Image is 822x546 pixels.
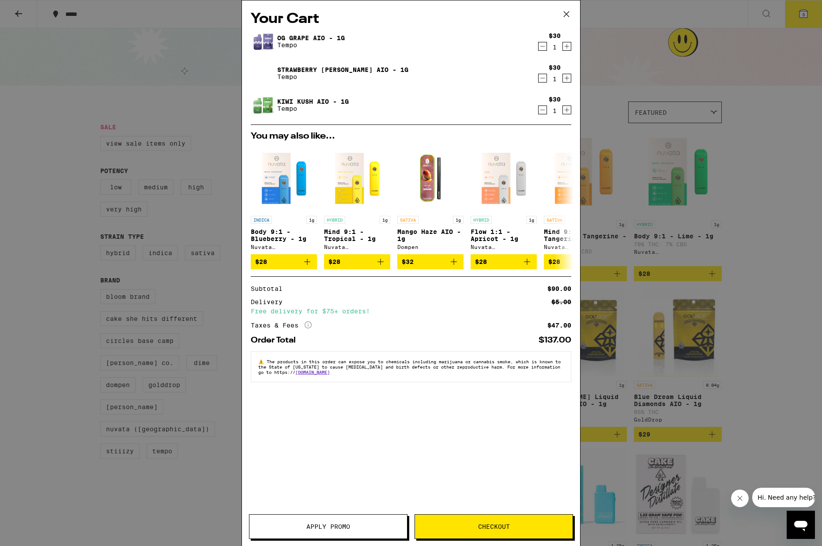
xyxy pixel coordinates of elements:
[538,42,547,51] button: Decrement
[251,145,317,211] img: Nuvata (CA) - Body 9:1 - Blueberry - 1g
[251,286,289,292] div: Subtotal
[251,61,275,86] img: Strawberry Beltz AIO - 1g
[526,216,537,224] p: 1g
[255,258,267,265] span: $28
[562,74,571,83] button: Increment
[324,216,345,224] p: HYBRID
[397,216,419,224] p: SATIVA
[295,369,330,375] a: [DOMAIN_NAME]
[453,216,464,224] p: 1g
[251,9,571,29] h2: Your Cart
[249,514,407,539] button: Apply Promo
[5,6,64,13] span: Hi. Need any help?
[539,336,571,344] div: $137.00
[415,514,573,539] button: Checkout
[544,254,610,269] button: Add to bag
[251,93,275,117] img: Kiwi Kush AIO - 1g
[397,145,464,254] a: Open page for Mango Haze AIO - 1g from Dompen
[306,523,350,530] span: Apply Promo
[258,359,267,364] span: ⚠️
[397,244,464,250] div: Dompen
[251,145,317,254] a: Open page for Body 9:1 - Blueberry - 1g from Nuvata (CA)
[277,105,349,112] p: Tempo
[538,74,547,83] button: Decrement
[478,523,510,530] span: Checkout
[551,299,571,305] div: $5.00
[277,41,345,49] p: Tempo
[787,511,815,539] iframe: Button to launch messaging window
[277,34,345,41] a: OG Grape AIO - 1g
[277,98,349,105] a: Kiwi Kush AIO - 1g
[544,216,565,224] p: SATIVA
[544,244,610,250] div: Nuvata ([GEOGRAPHIC_DATA])
[471,145,537,254] a: Open page for Flow 1:1 - Apricot - 1g from Nuvata (CA)
[397,254,464,269] button: Add to bag
[251,299,289,305] div: Delivery
[380,216,390,224] p: 1g
[324,145,390,254] a: Open page for Mind 9:1 - Tropical - 1g from Nuvata (CA)
[277,73,408,80] p: Tempo
[324,228,390,242] p: Mind 9:1 - Tropical - 1g
[306,216,317,224] p: 1g
[752,488,815,507] iframe: Message from company
[471,145,537,211] img: Nuvata (CA) - Flow 1:1 - Apricot - 1g
[397,145,464,211] img: Dompen - Mango Haze AIO - 1g
[258,359,561,375] span: The products in this order can expose you to chemicals including marijuana or cannabis smoke, whi...
[324,145,390,211] img: Nuvata (CA) - Mind 9:1 - Tropical - 1g
[251,216,272,224] p: INDICA
[251,254,317,269] button: Add to bag
[562,42,571,51] button: Increment
[251,228,317,242] p: Body 9:1 - Blueberry - 1g
[549,96,561,103] div: $30
[562,105,571,114] button: Increment
[251,29,275,54] img: OG Grape AIO - 1g
[251,321,312,329] div: Taxes & Fees
[471,244,537,250] div: Nuvata ([GEOGRAPHIC_DATA])
[277,66,408,73] a: Strawberry [PERSON_NAME] AIO - 1g
[547,322,571,328] div: $47.00
[471,216,492,224] p: HYBRID
[471,254,537,269] button: Add to bag
[549,64,561,71] div: $30
[251,336,302,344] div: Order Total
[549,107,561,114] div: 1
[402,258,414,265] span: $32
[251,132,571,141] h2: You may also like...
[324,254,390,269] button: Add to bag
[544,145,610,254] a: Open page for Mind 9:1 - Tangerine - 1g from Nuvata (CA)
[549,44,561,51] div: 1
[538,105,547,114] button: Decrement
[549,75,561,83] div: 1
[549,32,561,39] div: $30
[397,228,464,242] p: Mango Haze AIO - 1g
[544,145,610,211] img: Nuvata (CA) - Mind 9:1 - Tangerine - 1g
[251,244,317,250] div: Nuvata ([GEOGRAPHIC_DATA])
[548,258,560,265] span: $28
[475,258,487,265] span: $28
[731,490,749,507] iframe: Close message
[547,286,571,292] div: $90.00
[324,244,390,250] div: Nuvata ([GEOGRAPHIC_DATA])
[328,258,340,265] span: $28
[544,228,610,242] p: Mind 9:1 - Tangerine - 1g
[251,308,571,314] div: Free delivery for $75+ orders!
[471,228,537,242] p: Flow 1:1 - Apricot - 1g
